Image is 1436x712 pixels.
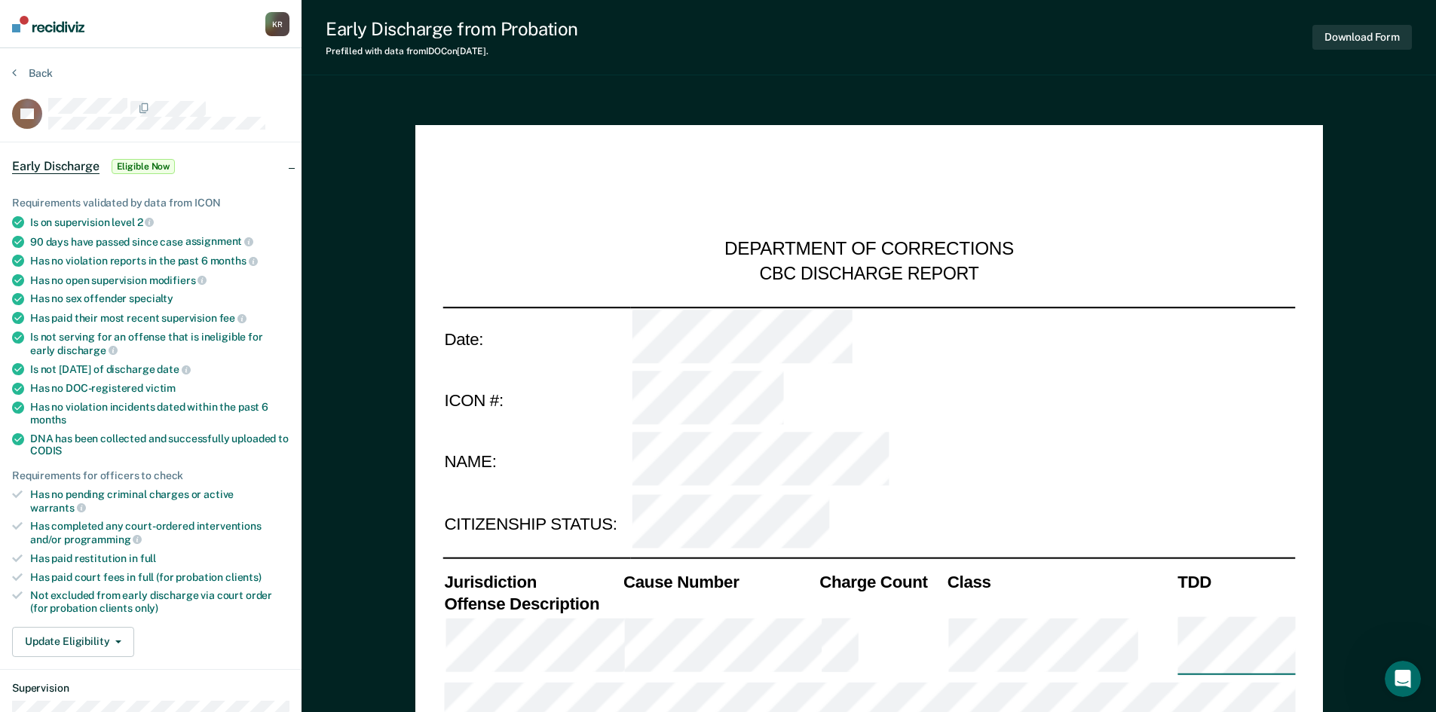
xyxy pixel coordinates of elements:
div: Has no pending criminal charges or active [30,488,289,514]
div: Has paid restitution in [30,552,289,565]
span: programming [64,533,142,545]
iframe: Intercom live chat [1385,661,1421,697]
div: Has paid court fees in full (for probation [30,571,289,584]
span: date [157,363,190,375]
td: Date: [442,307,630,369]
span: modifiers [149,274,207,286]
td: NAME: [442,431,630,493]
div: K R [265,12,289,36]
span: 2 [137,216,155,228]
th: TDD [1176,571,1295,593]
th: Charge Count [818,571,946,593]
button: Back [12,66,53,80]
div: Early Discharge from Probation [326,18,578,40]
span: specialty [129,292,173,304]
div: Has completed any court-ordered interventions and/or [30,520,289,545]
span: full [140,552,156,564]
img: Recidiviz [12,16,84,32]
div: DEPARTMENT OF CORRECTIONS [724,238,1014,262]
div: Is not [DATE] of discharge [30,362,289,376]
span: warrants [30,502,86,514]
span: Eligible Now [112,159,176,174]
div: Prefilled with data from IDOC on [DATE] . [326,46,578,57]
span: fee [219,312,246,324]
span: victim [145,382,176,394]
span: Early Discharge [12,159,100,174]
div: Has no violation reports in the past 6 [30,254,289,267]
span: only) [135,602,158,614]
span: months [30,414,66,426]
th: Class [945,571,1175,593]
div: Has no violation incidents dated within the past 6 [30,401,289,426]
div: Requirements for officers to check [12,469,289,482]
div: Not excluded from early discharge via court order (for probation clients [30,589,289,615]
span: assignment [185,235,253,247]
div: Has no DOC-registered [30,382,289,395]
dt: Supervision [12,682,289,695]
th: Jurisdiction [442,571,622,593]
button: Download Form [1312,25,1412,50]
th: Cause Number [621,571,817,593]
td: CITIZENSHIP STATUS: [442,493,630,555]
button: Update Eligibility [12,627,134,657]
div: 90 days have passed since case [30,235,289,249]
div: Is on supervision level [30,215,289,229]
span: CODIS [30,445,62,457]
span: clients) [225,571,262,583]
div: CBC DISCHARGE REPORT [759,262,978,285]
span: discharge [57,344,118,356]
th: Offense Description [442,593,622,615]
div: Has no sex offender [30,292,289,305]
span: months [210,255,258,267]
td: ICON #: [442,369,630,431]
div: Has no open supervision [30,273,289,287]
div: Requirements validated by data from ICON [12,197,289,209]
div: Has paid their most recent supervision [30,311,289,325]
button: KR [265,12,289,36]
div: Is not serving for an offense that is ineligible for early [30,331,289,356]
div: DNA has been collected and successfully uploaded to [30,432,289,458]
